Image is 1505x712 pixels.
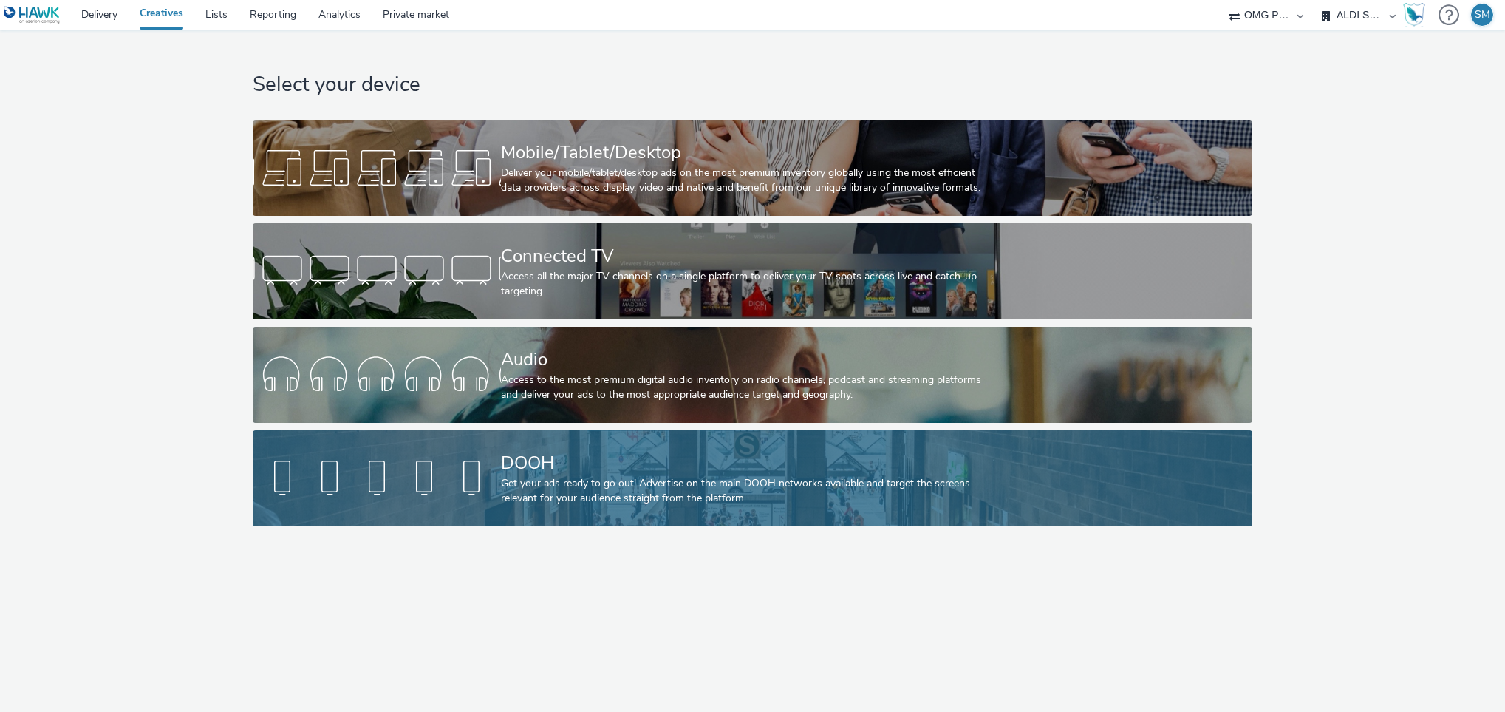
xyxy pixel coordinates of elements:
[253,120,1252,216] a: Mobile/Tablet/DesktopDeliver your mobile/tablet/desktop ads on the most premium inventory globall...
[1403,3,1431,27] a: Hawk Academy
[501,476,998,506] div: Get your ads ready to go out! Advertise on the main DOOH networks available and target the screen...
[1475,4,1490,26] div: SM
[4,6,61,24] img: undefined Logo
[501,347,998,373] div: Audio
[501,243,998,269] div: Connected TV
[501,450,998,476] div: DOOH
[253,223,1252,319] a: Connected TVAccess all the major TV channels on a single platform to deliver your TV spots across...
[501,269,998,299] div: Access all the major TV channels on a single platform to deliver your TV spots across live and ca...
[1403,3,1425,27] img: Hawk Academy
[253,71,1252,99] h1: Select your device
[501,373,998,403] div: Access to the most premium digital audio inventory on radio channels, podcast and streaming platf...
[253,327,1252,423] a: AudioAccess to the most premium digital audio inventory on radio channels, podcast and streaming ...
[253,430,1252,526] a: DOOHGet your ads ready to go out! Advertise on the main DOOH networks available and target the sc...
[501,166,998,196] div: Deliver your mobile/tablet/desktop ads on the most premium inventory globally using the most effi...
[501,140,998,166] div: Mobile/Tablet/Desktop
